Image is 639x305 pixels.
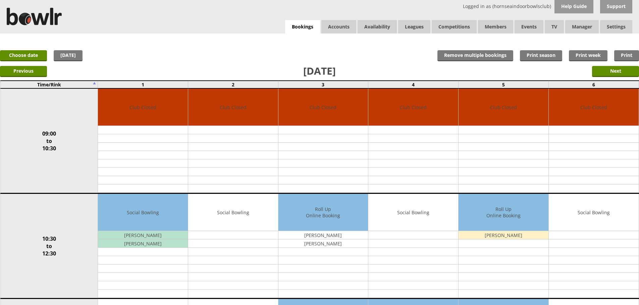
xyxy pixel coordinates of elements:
[98,239,188,248] td: [PERSON_NAME]
[549,194,639,231] td: Social Bowling
[278,89,368,126] td: Club Closed
[278,239,368,248] td: [PERSON_NAME]
[592,66,639,77] input: Next
[368,194,458,231] td: Social Bowling
[600,20,632,33] span: Settings
[278,81,368,88] td: 3
[54,50,83,61] a: [DATE]
[98,89,188,126] td: Club Closed
[569,50,607,61] a: Print week
[98,231,188,239] td: [PERSON_NAME]
[459,81,549,88] td: 5
[459,194,548,231] td: Roll Up Online Booking
[98,81,188,88] td: 1
[188,194,278,231] td: Social Bowling
[565,20,599,33] span: Manager
[358,20,397,33] a: Availability
[432,20,477,33] a: Competitions
[437,50,513,61] input: Remove multiple bookings
[368,81,459,88] td: 4
[0,194,98,299] td: 10:30 to 12:30
[188,89,278,126] td: Club Closed
[278,194,368,231] td: Roll Up Online Booking
[278,231,368,239] td: [PERSON_NAME]
[520,50,562,61] a: Print season
[459,231,548,239] td: [PERSON_NAME]
[0,81,98,88] td: Time/Rink
[545,20,564,33] span: TV
[368,89,458,126] td: Club Closed
[549,89,639,126] td: Club Closed
[398,20,430,33] a: Leagues
[188,81,278,88] td: 2
[614,50,639,61] a: Print
[321,20,356,33] span: Accounts
[285,20,320,34] a: Bookings
[459,89,548,126] td: Club Closed
[478,20,513,33] span: Members
[98,194,188,231] td: Social Bowling
[515,20,543,33] a: Events
[548,81,639,88] td: 6
[0,88,98,194] td: 09:00 to 10:30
